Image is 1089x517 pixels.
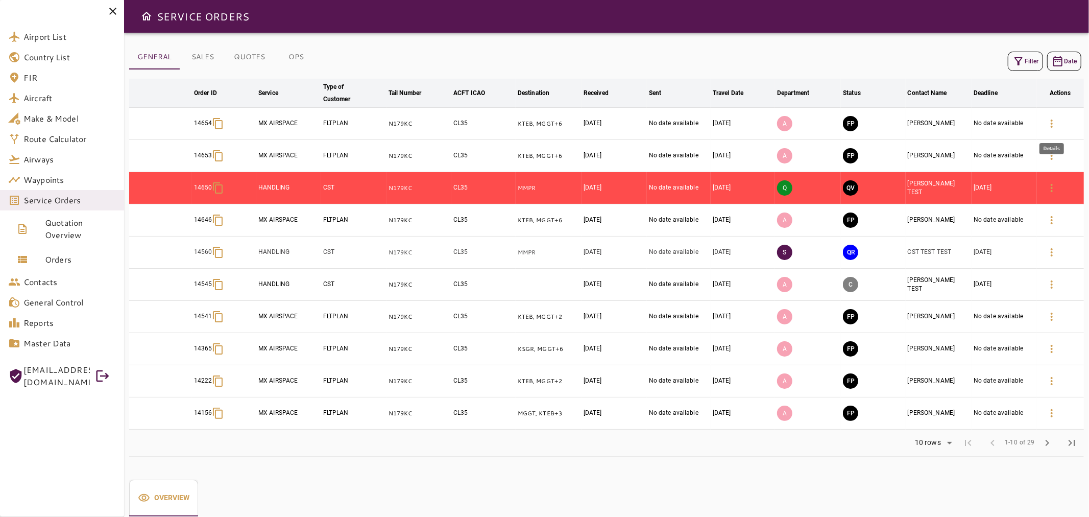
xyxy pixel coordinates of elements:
span: Airways [23,153,116,166]
td: [PERSON_NAME] [906,301,972,333]
td: [DATE] [582,140,647,172]
span: Tail Number [389,87,434,99]
span: Last Page [1059,431,1084,455]
span: Orders [45,253,116,266]
td: No date available [647,172,711,204]
td: No date available [647,204,711,237]
p: N179KC [389,313,449,321]
button: Open drawer [136,6,157,27]
div: Department [777,87,809,99]
td: No date available [647,397,711,430]
button: Overview [129,480,198,516]
td: No date available [647,140,711,172]
td: [DATE] [972,237,1037,269]
button: FINAL PREPARATION [843,148,858,163]
p: Q [777,180,792,196]
td: [DATE] [582,301,647,333]
td: CST [321,237,386,269]
td: [DATE] [711,269,775,301]
span: [EMAIL_ADDRESS][DOMAIN_NAME] [23,364,90,388]
p: 14156 [194,409,212,417]
td: FLTPLAN [321,204,386,237]
td: [DATE] [711,333,775,365]
div: Type of Customer [323,81,371,105]
td: MX AIRSPACE [256,397,321,430]
p: KTEB, MGGT, KTEB, MGGT, KTEB, MGGT, KTEB, MGGT [518,120,579,128]
p: A [777,406,792,421]
p: A [777,309,792,324]
button: FINAL PREPARATION [843,373,858,389]
td: No date available [972,397,1037,430]
td: [DATE] [711,237,775,269]
p: A [777,148,792,163]
td: FLTPLAN [321,301,386,333]
p: N179KC [389,345,449,354]
td: No date available [972,365,1037,397]
p: KTEB, MGGT, KTEB, MGGT, KTEB, MGGT, KTEB, MGGT [518,152,579,160]
td: [DATE] [711,204,775,237]
span: Received [584,87,622,99]
td: [PERSON_NAME] [906,365,972,397]
p: 14646 [194,216,212,224]
td: FLTPLAN [321,397,386,430]
p: N179KC [389,280,449,289]
td: [DATE] [711,365,775,397]
td: [DATE] [711,301,775,333]
button: Details [1039,337,1064,361]
td: CST TEST TEST [906,237,972,269]
span: ACFT ICAO [453,87,498,99]
button: QUOTE VALIDATED [843,180,858,196]
td: [DATE] [582,108,647,140]
button: SALES [180,45,226,69]
p: MGGT, KTEB, MGGT, KHPN, MGGT [518,409,579,418]
p: 14560 [194,248,212,256]
button: FINAL PREPARATION [843,116,858,131]
td: [PERSON_NAME] [906,397,972,430]
span: chevron_right [1041,437,1053,449]
p: MMPR [518,184,579,193]
td: [DATE] [711,397,775,430]
td: No date available [972,140,1037,172]
span: Destination [518,87,563,99]
td: CL35 [451,301,516,333]
p: A [777,277,792,292]
td: CL35 [451,172,516,204]
span: Contacts [23,276,116,288]
span: Route Calculator [23,133,116,145]
p: N179KC [389,409,449,418]
td: CST [321,269,386,301]
td: No date available [972,301,1037,333]
button: FINAL PREPARATION [843,406,858,421]
button: CANCELED [843,277,858,292]
td: [PERSON_NAME] TEST [906,172,972,204]
span: Sent [649,87,675,99]
td: HANDLING [256,269,321,301]
p: 14222 [194,377,212,385]
span: Reports [23,317,116,329]
button: FINAL PREPARATION [843,213,858,228]
div: Sent [649,87,662,99]
p: N179KC [389,248,449,257]
div: Destination [518,87,549,99]
span: Country List [23,51,116,63]
button: Details [1039,272,1064,297]
td: CL35 [451,269,516,301]
p: A [777,116,792,131]
td: [DATE] [711,108,775,140]
td: FLTPLAN [321,108,386,140]
td: [DATE] [582,365,647,397]
div: Deadline [974,87,998,99]
td: [DATE] [582,237,647,269]
td: [PERSON_NAME] [906,333,972,365]
span: Service Orders [23,194,116,206]
div: Service [258,87,278,99]
p: 14365 [194,344,212,353]
div: basic tabs example [129,480,198,516]
td: MX AIRSPACE [256,365,321,397]
div: Travel Date [713,87,743,99]
td: HANDLING [256,172,321,204]
button: Details [1039,401,1064,426]
p: A [777,213,792,228]
button: QUOTE REQUESTED [843,245,858,260]
p: N179KC [389,216,449,225]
